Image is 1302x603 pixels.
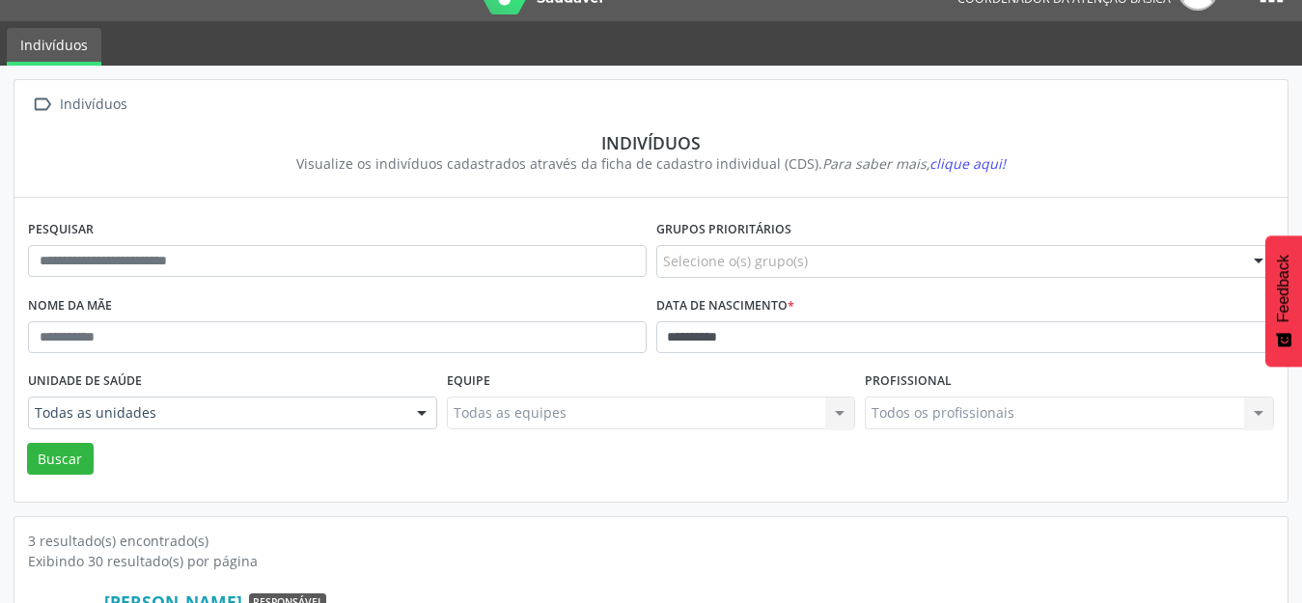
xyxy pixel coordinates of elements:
label: Nome da mãe [28,291,112,321]
label: Pesquisar [28,215,94,245]
div: Visualize os indivíduos cadastrados através da ficha de cadastro individual (CDS). [42,153,1260,174]
span: Feedback [1275,255,1292,322]
label: Unidade de saúde [28,367,142,397]
div: Exibindo 30 resultado(s) por página [28,551,1274,571]
span: Todas as unidades [35,403,398,423]
i: Para saber mais, [822,154,1006,173]
span: clique aqui! [929,154,1006,173]
div: 3 resultado(s) encontrado(s) [28,531,1274,551]
div: Indivíduos [42,132,1260,153]
label: Profissional [865,367,952,397]
a:  Indivíduos [28,91,130,119]
a: Indivíduos [7,28,101,66]
label: Grupos prioritários [656,215,791,245]
button: Feedback - Mostrar pesquisa [1265,235,1302,367]
span: Selecione o(s) grupo(s) [663,251,808,271]
i:  [28,91,56,119]
button: Buscar [27,443,94,476]
label: Equipe [447,367,490,397]
label: Data de nascimento [656,291,794,321]
div: Indivíduos [56,91,130,119]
